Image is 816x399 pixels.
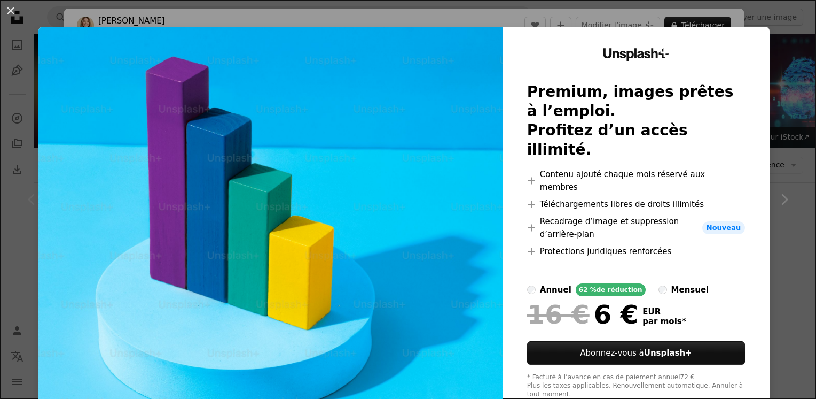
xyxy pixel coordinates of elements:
div: mensuel [671,283,709,296]
div: * Facturé à l’avance en cas de paiement annuel 72 € Plus les taxes applicables. Renouvellement au... [527,373,745,399]
button: Abonnez-vous àUnsplash+ [527,341,745,365]
li: Téléchargements libres de droits illimités [527,198,745,211]
span: 16 € [527,301,590,328]
span: par mois * [642,317,686,326]
strong: Unsplash+ [644,348,692,358]
div: 6 € [527,301,638,328]
span: EUR [642,307,686,317]
li: Protections juridiques renforcées [527,245,745,258]
div: 62 % de réduction [576,283,646,296]
div: annuel [540,283,571,296]
li: Recadrage d’image et suppression d’arrière-plan [527,215,745,241]
h2: Premium, images prêtes à l’emploi. Profitez d’un accès illimité. [527,82,745,159]
input: mensuel [658,286,667,294]
span: Nouveau [702,221,745,234]
input: annuel62 %de réduction [527,286,536,294]
li: Contenu ajouté chaque mois réservé aux membres [527,168,745,194]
